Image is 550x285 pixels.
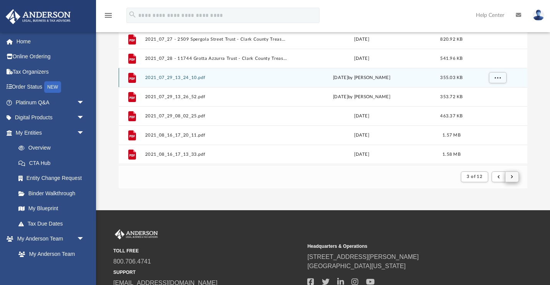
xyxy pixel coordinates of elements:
[291,36,433,43] div: [DATE]
[3,9,73,24] img: Anderson Advisors Platinum Portal
[291,132,433,139] div: [DATE]
[113,258,151,265] a: 800.706.4741
[5,49,96,64] a: Online Ordering
[77,231,92,247] span: arrow_drop_down
[145,133,287,138] button: 2021_08_16_17_20_11.pdf
[145,75,287,80] button: 2021_07_29_13_24_10.pdf
[11,155,96,171] a: CTA Hub
[145,56,287,61] button: 2021_07_28 - 11744 Grotta Azzurra Trust - Clark County Treasurer.pdf
[77,110,92,126] span: arrow_drop_down
[440,114,462,118] span: 463.37 KB
[145,114,287,119] button: 2021_07_29_08_02_25.pdf
[467,175,482,179] span: 3 of 12
[145,152,287,157] button: 2021_08_16_17_13_33.pdf
[5,125,96,140] a: My Entitiesarrow_drop_down
[77,95,92,110] span: arrow_drop_down
[5,231,92,247] a: My Anderson Teamarrow_drop_down
[104,15,113,20] a: menu
[5,95,96,110] a: Platinum Q&Aarrow_drop_down
[77,125,92,141] span: arrow_drop_down
[533,10,544,21] img: User Pic
[145,94,287,99] button: 2021_07_29_13_26_52.pdf
[291,74,433,81] div: [DATE] by [PERSON_NAME]
[489,72,507,84] button: More options
[440,56,462,61] span: 541.96 KB
[5,79,96,95] a: Order StatusNEW
[44,81,61,93] div: NEW
[145,37,287,42] button: 2021_07_27 - 2509 Spergola Street Trust - Clark County Treasurer.pdf
[5,34,96,49] a: Home
[11,171,96,186] a: Entity Change Request
[291,113,433,120] div: [DATE]
[291,55,433,62] div: [DATE]
[440,37,462,41] span: 820.92 KB
[5,110,96,125] a: Digital Productsarrow_drop_down
[307,263,406,269] a: [GEOGRAPHIC_DATA][US_STATE]
[113,229,159,239] img: Anderson Advisors Platinum Portal
[307,243,496,250] small: Headquarters & Operations
[440,95,462,99] span: 353.72 KB
[11,246,88,262] a: My Anderson Team
[11,216,96,231] a: Tax Due Dates
[5,64,96,79] a: Tax Organizers
[104,11,113,20] i: menu
[307,254,419,260] a: [STREET_ADDRESS][PERSON_NAME]
[440,76,462,80] span: 355.03 KB
[128,10,137,19] i: search
[11,186,96,201] a: Binder Walkthrough
[442,133,461,137] span: 1.57 MB
[461,171,488,182] button: 3 of 12
[291,151,433,158] div: [DATE]
[113,269,302,276] small: SUPPORT
[119,30,527,165] div: grid
[291,94,433,100] div: [DATE] by [PERSON_NAME]
[11,201,92,216] a: My Blueprint
[11,140,96,156] a: Overview
[113,247,302,254] small: TOLL FREE
[442,152,461,157] span: 1.58 MB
